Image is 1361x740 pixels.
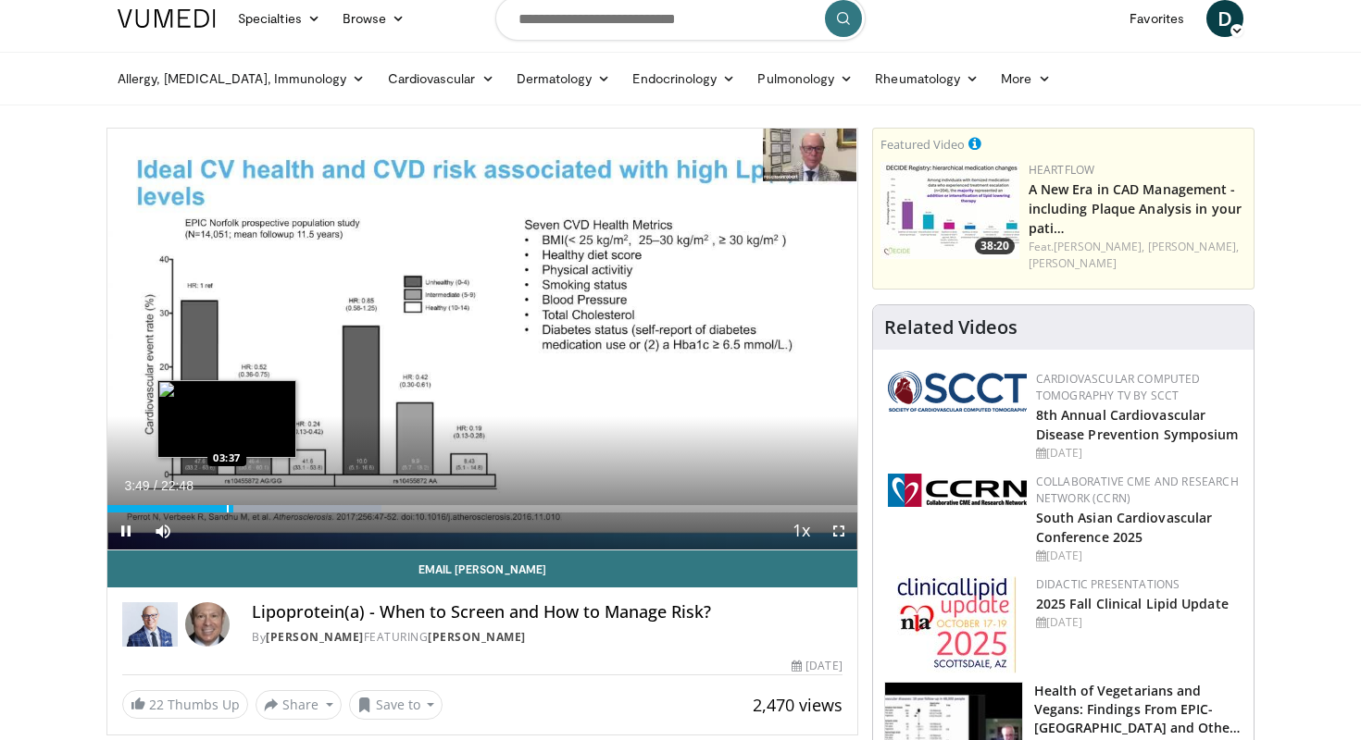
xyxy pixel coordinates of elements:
[349,690,443,720] button: Save to
[252,602,843,623] h4: Lipoprotein(a) - When to Screen and How to Manage Risk?
[1036,595,1229,612] a: 2025 Fall Clinical Lipid Update
[1029,162,1095,178] a: Heartflow
[428,629,526,645] a: [PERSON_NAME]
[122,602,178,647] img: Dr. Robert S. Rosenson
[792,658,842,674] div: [DATE]
[864,60,990,97] a: Rheumatology
[880,162,1019,259] a: 38:20
[122,690,248,719] a: 22 Thumbs Up
[880,162,1019,259] img: 738d0e2d-290f-4d89-8861-908fb8b721dc.150x105_q85_crop-smart_upscale.jpg
[377,60,506,97] a: Cardiovascular
[185,602,230,647] img: Avatar
[107,129,857,550] video-js: Video Player
[107,550,857,587] a: Email [PERSON_NAME]
[144,512,181,549] button: Mute
[1029,239,1246,272] div: Feat.
[266,629,364,645] a: [PERSON_NAME]
[154,478,157,493] span: /
[124,478,149,493] span: 3:49
[1054,239,1144,254] a: [PERSON_NAME],
[118,9,216,28] img: VuMedi Logo
[897,576,1017,673] img: d65bce67-f81a-47c5-b47d-7b8806b59ca8.jpg.150x105_q85_autocrop_double_scale_upscale_version-0.2.jpg
[1036,614,1239,631] div: [DATE]
[621,60,746,97] a: Endocrinology
[157,380,296,458] img: image.jpeg
[783,512,820,549] button: Playback Rate
[107,505,857,512] div: Progress Bar
[1036,509,1213,546] a: South Asian Cardiovascular Conference 2025
[1036,406,1239,443] a: 8th Annual Cardiovascular Disease Prevention Symposium
[1029,180,1242,237] a: A New Era in CAD Management - including Plaque Analysis in your pati…
[1036,576,1239,593] div: Didactic Presentations
[753,694,843,716] span: 2,470 views
[506,60,622,97] a: Dermatology
[106,60,377,97] a: Allergy, [MEDICAL_DATA], Immunology
[149,696,164,713] span: 22
[252,629,843,646] div: By FEATURING
[990,60,1061,97] a: More
[1036,474,1239,506] a: Collaborative CME and Research Network (CCRN)
[884,316,1018,339] h4: Related Videos
[820,512,857,549] button: Fullscreen
[1034,682,1242,737] h3: Health of Vegetarians and Vegans: Findings From EPIC-[GEOGRAPHIC_DATA] and Othe…
[161,478,194,493] span: 22:48
[1036,445,1239,462] div: [DATE]
[880,136,965,153] small: Featured Video
[746,60,864,97] a: Pulmonology
[888,371,1027,412] img: 51a70120-4f25-49cc-93a4-67582377e75f.png.150x105_q85_autocrop_double_scale_upscale_version-0.2.png
[107,512,144,549] button: Pause
[1036,371,1201,403] a: Cardiovascular Computed Tomography TV by SCCT
[1036,548,1239,564] div: [DATE]
[256,690,342,720] button: Share
[1148,239,1239,254] a: [PERSON_NAME],
[888,474,1027,507] img: a04ee3ba-8487-4636-b0fb-5e8d268f3737.png.150x105_q85_autocrop_double_scale_upscale_version-0.2.png
[1029,255,1117,271] a: [PERSON_NAME]
[975,238,1015,254] span: 38:20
